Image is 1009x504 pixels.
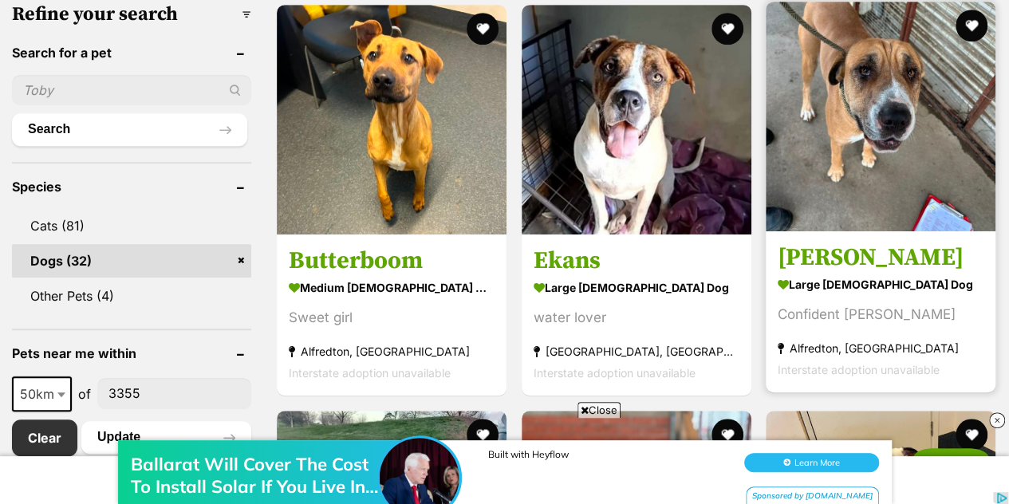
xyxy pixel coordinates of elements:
strong: Alfredton, [GEOGRAPHIC_DATA] [778,337,983,359]
a: Dogs (32) [12,244,251,278]
div: Confident [PERSON_NAME] [778,304,983,325]
h3: Refine your search [12,3,251,26]
strong: [GEOGRAPHIC_DATA], [GEOGRAPHIC_DATA] [534,341,739,362]
img: Ekans - Staffy Dog [522,5,751,234]
header: Species [12,179,251,194]
img: close_rtb.svg [989,412,1005,428]
img: adc.png [569,1,579,12]
h3: [PERSON_NAME] [778,242,983,273]
h3: Ekans [534,246,739,276]
input: Toby [12,75,251,105]
strong: Alfredton, [GEOGRAPHIC_DATA] [289,341,495,362]
button: favourite [467,13,499,45]
header: Pets near me within [12,346,251,360]
span: of [78,384,91,404]
div: Ballarat Will Cover The Cost To Install Solar If You Live In These Postcodes [131,45,386,89]
a: Other Pets (4) [12,279,251,313]
img: Butterboom - Staffordshire Bull Terrier Dog [277,5,506,234]
a: [PERSON_NAME] large [DEMOGRAPHIC_DATA] Dog Confident [PERSON_NAME] Alfredton, [GEOGRAPHIC_DATA] I... [766,230,995,392]
strong: large [DEMOGRAPHIC_DATA] Dog [534,276,739,299]
div: water lover [534,307,739,329]
button: Learn More [744,45,879,64]
button: favourite [956,10,987,41]
h3: Butterboom [289,246,495,276]
header: Search for a pet [12,45,251,60]
span: 50km [14,383,70,405]
strong: large [DEMOGRAPHIC_DATA] Dog [778,273,983,296]
input: postcode [97,378,251,408]
img: Ballarat Will Cover The Cost To Install Solar If You Live In These Postcodes [380,30,459,109]
div: Sponsored by [DOMAIN_NAME] [746,78,879,98]
span: Interstate adoption unavailable [289,366,451,380]
a: Cats (81) [12,209,251,242]
span: Close [577,402,621,418]
span: Interstate adoption unavailable [534,366,696,380]
div: Built with Heyflow [488,40,727,52]
a: Butterboom medium [DEMOGRAPHIC_DATA] Dog Sweet girl Alfredton, [GEOGRAPHIC_DATA] Interstate adopt... [277,234,506,396]
a: Ekans large [DEMOGRAPHIC_DATA] Dog water lover [GEOGRAPHIC_DATA], [GEOGRAPHIC_DATA] Interstate ad... [522,234,751,396]
span: Interstate adoption unavailable [778,363,940,376]
img: Butterbean - Bull Arab Dog [766,2,995,231]
button: favourite [711,13,743,45]
span: 50km [12,376,72,411]
strong: medium [DEMOGRAPHIC_DATA] Dog [289,276,495,299]
button: Search [12,113,247,145]
div: Sweet girl [289,307,495,329]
